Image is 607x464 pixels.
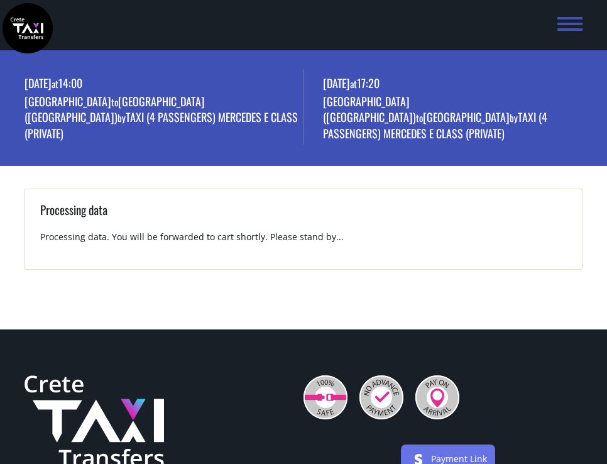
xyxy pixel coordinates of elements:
[3,20,53,33] a: Crete Taxi Transfers | Booking page | Crete Taxi Transfers
[431,452,487,464] a: Payment Link
[3,3,53,53] img: Crete Taxi Transfers | Booking page | Crete Taxi Transfers
[350,77,357,91] small: at
[359,375,403,419] img: No Advance Payment
[415,375,459,419] img: Pay On Arrival
[111,95,118,109] small: to
[40,231,567,254] p: Processing data. You will be forwarded to cart shortly. Please stand by...
[416,111,423,124] small: to
[25,75,303,94] p: [DATE] 14:00
[52,77,58,91] small: at
[323,94,582,144] p: [GEOGRAPHIC_DATA] ([GEOGRAPHIC_DATA]) [GEOGRAPHIC_DATA] Taxi (4 passengers) Mercedes E Class (pri...
[303,375,347,419] img: 100% Safe
[510,111,518,124] small: by
[40,201,567,231] h3: Processing data
[118,111,126,124] small: by
[25,94,303,144] p: [GEOGRAPHIC_DATA] [GEOGRAPHIC_DATA] ([GEOGRAPHIC_DATA]) Taxi (4 passengers) Mercedes E Class (pri...
[323,75,582,94] p: [DATE] 17:20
